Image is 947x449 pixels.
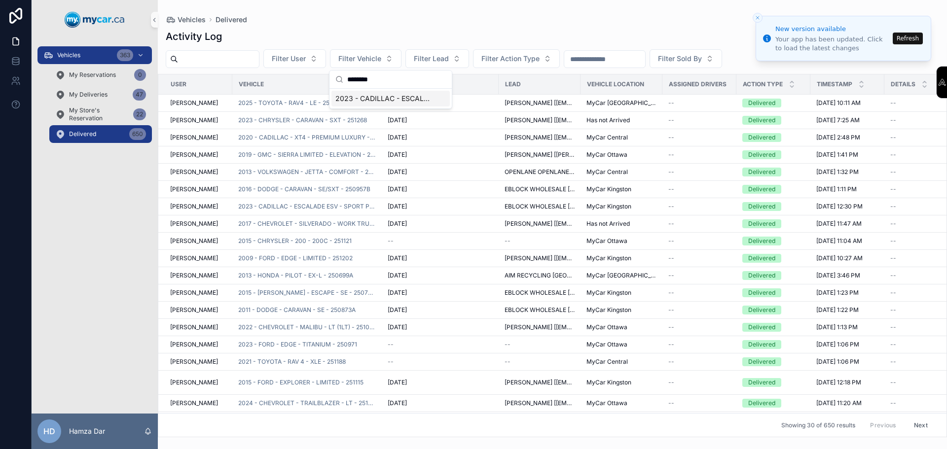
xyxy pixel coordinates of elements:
[748,399,775,408] div: Delivered
[505,203,575,210] span: EBLOCK WHOLESALE [[PERSON_NAME][EMAIL_ADDRESS][PERSON_NAME][DOMAIN_NAME]]
[505,289,575,297] span: EBLOCK WHOLESALE [[PERSON_NAME][EMAIL_ADDRESS][PERSON_NAME][DOMAIN_NAME]]
[178,15,206,25] span: Vehicles
[49,125,152,143] a: Delivered650
[586,341,627,348] span: MyCar Ottawa
[748,254,775,263] div: Delivered
[238,289,376,297] a: 2015 - [PERSON_NAME] - ESCAPE - SE - 250793A
[668,323,674,331] span: --
[890,203,896,210] span: --
[166,15,206,25] a: Vehicles
[505,168,575,176] span: OPENLANE OPENLANE [[EMAIL_ADDRESS][DOMAIN_NAME]]
[668,185,674,193] span: --
[669,80,727,88] span: Assigned Drivers
[133,108,146,120] div: 22
[388,323,407,331] span: [DATE]
[238,185,370,193] a: 2016 - DODGE - CARAVAN - SE/SXT - 250957B
[748,340,775,349] div: Delivered
[668,116,674,124] span: --
[890,168,896,176] span: --
[239,80,264,88] span: Vehicle
[133,89,146,101] div: 47
[743,80,783,88] span: Action Type
[890,99,896,107] span: --
[748,133,775,142] div: Delivered
[170,254,218,262] span: [PERSON_NAME]
[668,220,674,228] span: --
[238,116,367,124] a: 2023 - CHRYSLER - CARAVAN - SXT - 251268
[238,220,376,228] a: 2017 - CHEVROLET - SILVERADO - WORK TRUCK/LS/FLEET/BASE - 251258
[586,323,627,331] span: MyCar Ottawa
[170,237,218,245] span: [PERSON_NAME]
[170,399,218,407] span: [PERSON_NAME]
[893,33,923,44] button: Refresh
[505,254,575,262] span: [PERSON_NAME] [[EMAIL_ADDRESS][DOMAIN_NAME]]
[238,341,357,348] a: 2023 - FORD - EDGE - TITANIUM - 250971
[816,185,857,193] span: [DATE] 1:11 PM
[748,116,775,125] div: Delivered
[238,306,356,314] a: 2011 - DODGE - CARAVAN - SE - 250873A
[890,151,896,159] span: --
[166,30,222,43] h1: Activity Log
[170,341,218,348] span: [PERSON_NAME]
[890,237,896,245] span: --
[890,289,896,297] span: --
[388,289,407,297] span: [DATE]
[505,358,510,366] span: --
[32,39,158,156] div: scrollable content
[388,379,407,386] span: [DATE]
[816,358,859,366] span: [DATE] 1:06 PM
[587,80,644,88] span: VEHICLE LOCATION
[668,168,674,176] span: --
[170,358,218,366] span: [PERSON_NAME]
[586,358,628,366] span: MyCar Central
[775,35,890,53] div: Your app has been updated. Click to load the latest changes
[238,203,376,210] a: 2023 - CADILLAC - ESCALADE ESV - SPORT PLATINUM - 250733
[890,220,896,228] span: --
[69,71,116,79] span: My Reservations
[816,272,860,279] span: [DATE] 3:46 PM
[238,134,376,141] span: 2020 - CADILLAC - XT4 - PREMIUM LUXURY - 251007
[238,254,353,262] a: 2009 - FORD - EDGE - LIMITED - 251202
[505,220,575,228] span: [PERSON_NAME] [[EMAIL_ADDRESS][DOMAIN_NAME]]
[49,66,152,84] a: My Reservations0
[586,237,627,245] span: MyCar Ottawa
[388,151,407,159] span: [DATE]
[748,288,775,297] div: Delivered
[335,94,434,104] span: 2023 - CADILLAC - ESCALADE ESV - SPORT PLATINUM - 250733
[668,237,674,245] span: --
[238,272,353,279] span: 2013 - HONDA - PILOT - EX-L - 250699A
[388,168,407,176] span: [DATE]
[388,116,407,124] span: [DATE]
[505,306,575,314] span: EBLOCK WHOLESALE [[PERSON_NAME][EMAIL_ADDRESS][PERSON_NAME][DOMAIN_NAME]]
[69,106,129,122] span: My Store's Reservation
[781,421,855,429] span: Showing 30 of 650 results
[43,425,55,437] span: HD
[505,341,510,348] span: --
[586,151,627,159] span: MyCar Ottawa
[668,399,674,407] span: --
[668,254,674,262] span: --
[816,323,858,331] span: [DATE] 1:13 PM
[816,379,861,386] span: [DATE] 12:18 PM
[890,185,896,193] span: --
[388,134,407,141] span: [DATE]
[473,49,560,68] button: Select Button
[586,220,630,228] span: Has not Arrived
[586,185,631,193] span: MyCar Kingston
[586,99,656,107] span: MyCar [GEOGRAPHIC_DATA]
[481,54,540,64] span: Filter Action Type
[171,80,186,88] span: User
[748,271,775,280] div: Delivered
[238,168,376,176] span: 2013 - VOLKSWAGEN - JETTA - COMFORT - 241545
[668,272,674,279] span: --
[505,379,575,386] span: [PERSON_NAME] [[EMAIL_ADDRESS][DOMAIN_NAME]]
[505,185,575,193] span: EBLOCK WHOLESALE [[PERSON_NAME][EMAIL_ADDRESS][PERSON_NAME][DOMAIN_NAME]]
[238,237,352,245] span: 2015 - CHRYSLER - 200 - 200C - 251121
[170,220,218,228] span: [PERSON_NAME]
[170,289,218,297] span: [PERSON_NAME]
[890,341,896,348] span: --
